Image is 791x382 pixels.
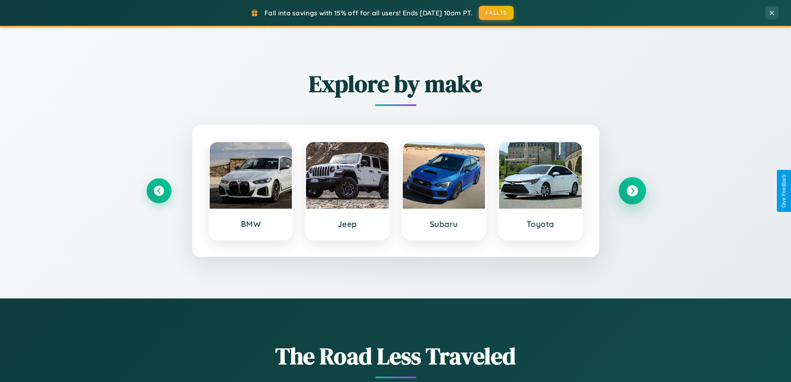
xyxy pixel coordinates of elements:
[411,219,477,229] h3: Subaru
[314,219,380,229] h3: Jeep
[218,219,284,229] h3: BMW
[264,9,473,17] span: Fall into savings with 15% off for all users! Ends [DATE] 10am PT.
[479,6,514,20] button: FALL15
[147,340,645,372] h1: The Road Less Traveled
[507,219,573,229] h3: Toyota
[781,174,787,208] div: Give Feedback
[147,68,645,100] h2: Explore by make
